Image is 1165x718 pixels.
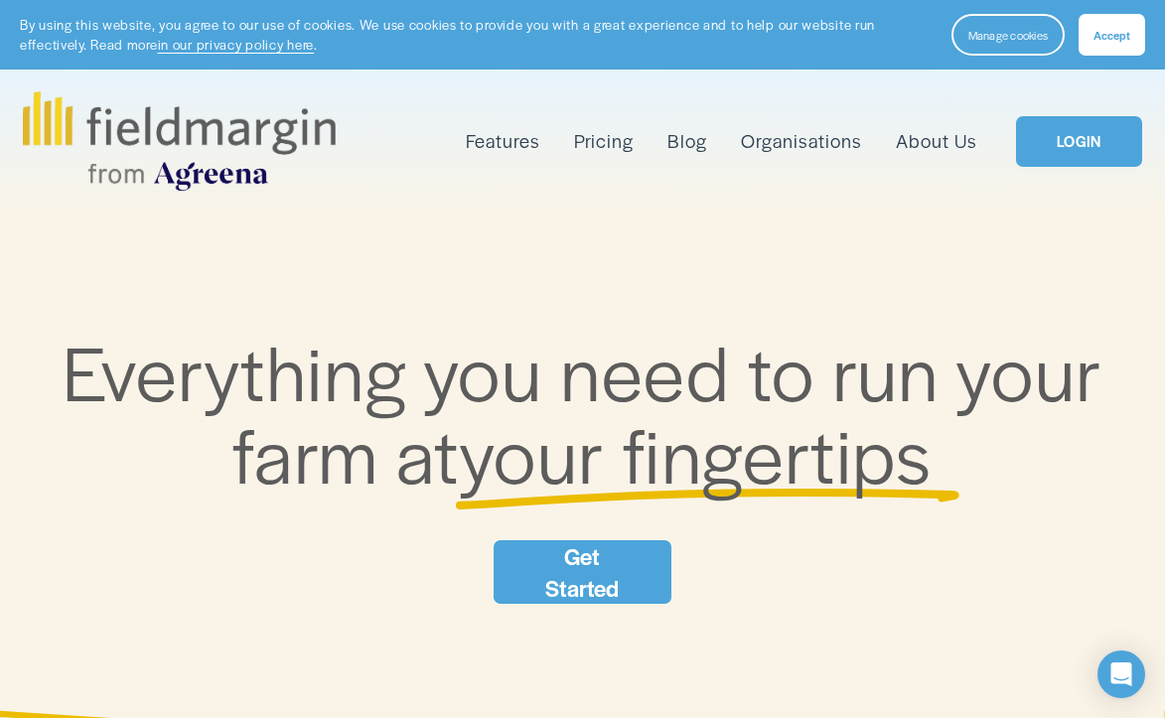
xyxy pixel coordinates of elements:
[968,27,1048,43] span: Manage cookies
[667,125,707,157] a: Blog
[466,127,540,155] span: Features
[1016,116,1141,167] a: LOGIN
[466,125,540,157] a: folder dropdown
[23,91,335,191] img: fieldmargin.com
[1079,14,1145,56] button: Accept
[494,540,671,604] a: Get Started
[951,14,1065,56] button: Manage cookies
[896,125,977,157] a: About Us
[574,125,634,157] a: Pricing
[459,399,933,505] span: your fingertips
[20,15,932,55] p: By using this website, you agree to our use of cookies. We use cookies to provide you with a grea...
[158,35,314,54] a: in our privacy policy here
[1093,27,1130,43] span: Accept
[1097,650,1145,698] div: Open Intercom Messenger
[63,317,1119,504] span: Everything you need to run your farm at
[741,125,862,157] a: Organisations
